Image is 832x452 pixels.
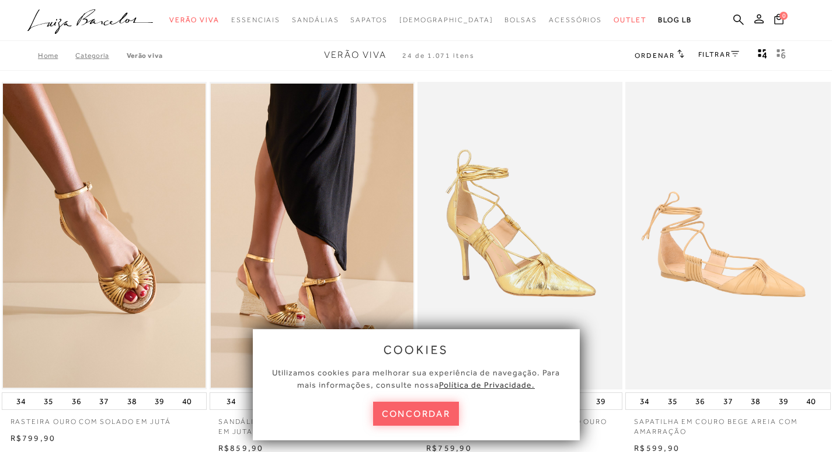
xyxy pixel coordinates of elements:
[625,410,830,437] a: SAPATILHA EM COURO BEGE AREIA COM AMARRAÇÃO
[223,393,239,409] button: 34
[593,393,609,409] button: 39
[614,16,646,24] span: Outlet
[292,9,339,31] a: noSubCategoriesText
[419,84,621,388] img: SCARPIN SALTO ALTO EM METALIZADO OURO COM AMARRAÇÃO
[127,51,163,60] a: Verão Viva
[692,393,708,409] button: 36
[373,402,459,426] button: concordar
[272,368,560,389] span: Utilizamos cookies para melhorar sua experiência de navegação. Para mais informações, consulte nossa
[614,9,646,31] a: noSubCategoriesText
[68,393,85,409] button: 36
[3,84,206,388] img: RASTEIRA OURO COM SOLADO EM JUTÁ
[439,380,535,389] a: Política de Privacidade.
[504,9,537,31] a: noSubCategoriesText
[658,9,692,31] a: BLOG LB
[3,84,206,388] a: RASTEIRA OURO COM SOLADO EM JUTÁ RASTEIRA OURO COM SOLADO EM JUTÁ
[773,48,789,63] button: gridText6Desc
[124,393,140,409] button: 38
[747,393,764,409] button: 38
[169,16,220,24] span: Verão Viva
[549,9,602,31] a: noSubCategoriesText
[75,51,126,60] a: Categoria
[636,393,653,409] button: 34
[399,16,493,24] span: [DEMOGRAPHIC_DATA]
[720,393,736,409] button: 37
[38,51,75,60] a: Home
[664,393,681,409] button: 35
[211,84,413,388] img: SANDÁLIA ANABELA OURO COM SALTO ALTO EM JUTA
[771,13,787,29] button: 0
[13,393,29,409] button: 34
[402,51,475,60] span: 24 de 1.071 itens
[775,393,792,409] button: 39
[350,16,387,24] span: Sapatos
[211,84,413,388] a: SANDÁLIA ANABELA OURO COM SALTO ALTO EM JUTA SANDÁLIA ANABELA OURO COM SALTO ALTO EM JUTA
[658,16,692,24] span: BLOG LB
[626,84,829,388] img: SAPATILHA EM COURO BEGE AREIA COM AMARRAÇÃO
[292,16,339,24] span: Sandálias
[504,16,537,24] span: Bolsas
[384,343,449,356] span: cookies
[210,410,415,437] a: SANDÁLIA ANABELA OURO COM SALTO ALTO EM JUTA
[151,393,168,409] button: 39
[754,48,771,63] button: Mostrar 4 produtos por linha
[231,16,280,24] span: Essenciais
[231,9,280,31] a: noSubCategoriesText
[179,393,195,409] button: 40
[419,84,621,388] a: SCARPIN SALTO ALTO EM METALIZADO OURO COM AMARRAÇÃO SCARPIN SALTO ALTO EM METALIZADO OURO COM AMA...
[40,393,57,409] button: 35
[324,50,387,60] span: Verão Viva
[626,84,829,388] a: SAPATILHA EM COURO BEGE AREIA COM AMARRAÇÃO SAPATILHA EM COURO BEGE AREIA COM AMARRAÇÃO
[2,410,207,427] a: RASTEIRA OURO COM SOLADO EM JUTÁ
[169,9,220,31] a: noSubCategoriesText
[96,393,112,409] button: 37
[399,9,493,31] a: noSubCategoriesText
[779,12,788,20] span: 0
[635,51,674,60] span: Ordenar
[698,50,739,58] a: FILTRAR
[11,433,56,443] span: R$799,90
[549,16,602,24] span: Acessórios
[803,393,819,409] button: 40
[350,9,387,31] a: noSubCategoriesText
